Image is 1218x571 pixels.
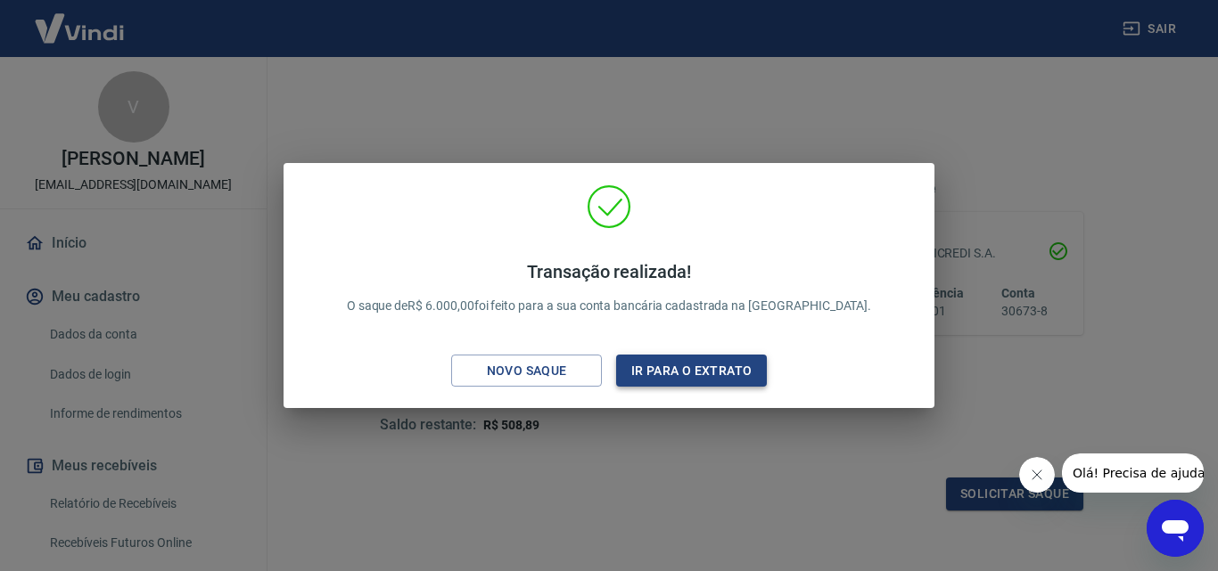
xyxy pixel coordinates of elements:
h4: Transação realizada! [347,261,872,282]
button: Ir para o extrato [616,355,767,387]
iframe: Mensagem da empresa [1062,453,1204,493]
span: Olá! Precisa de ajuda? [11,12,150,27]
p: O saque de R$ 6.000,00 foi feito para a sua conta bancária cadastrada na [GEOGRAPHIC_DATA]. [347,261,872,315]
button: Novo saque [451,355,602,387]
div: Novo saque [465,360,588,382]
iframe: Botão para abrir a janela de mensagens [1147,500,1204,557]
iframe: Fechar mensagem [1019,457,1055,493]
